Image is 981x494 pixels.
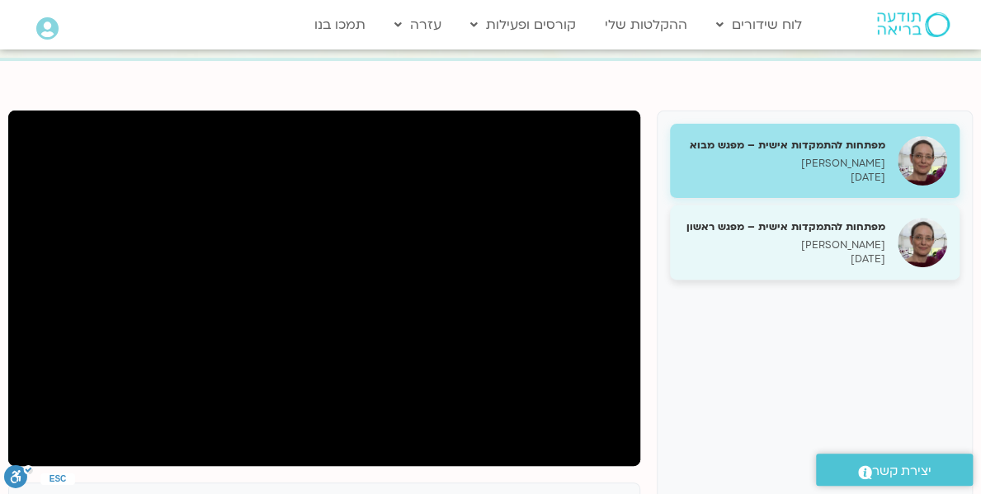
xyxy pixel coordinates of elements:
[462,9,584,40] a: קורסים ופעילות
[872,460,931,482] span: יצירת קשר
[708,9,810,40] a: לוח שידורים
[306,9,374,40] a: תמכו בנו
[682,138,885,153] h5: מפתחות להתמקדות אישית – מפגש מבוא
[682,252,885,266] p: [DATE]
[898,218,947,267] img: מפתחות להתמקדות אישית – מפגש ראשון
[597,9,696,40] a: ההקלטות שלי
[682,171,885,185] p: [DATE]
[898,136,947,186] img: מפתחות להתמקדות אישית – מפגש מבוא
[682,157,885,171] p: [PERSON_NAME]
[682,219,885,234] h5: מפתחות להתמקדות אישית – מפגש ראשון
[877,12,950,37] img: תודעה בריאה
[386,9,450,40] a: עזרה
[682,238,885,252] p: [PERSON_NAME]
[816,454,973,486] a: יצירת קשר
